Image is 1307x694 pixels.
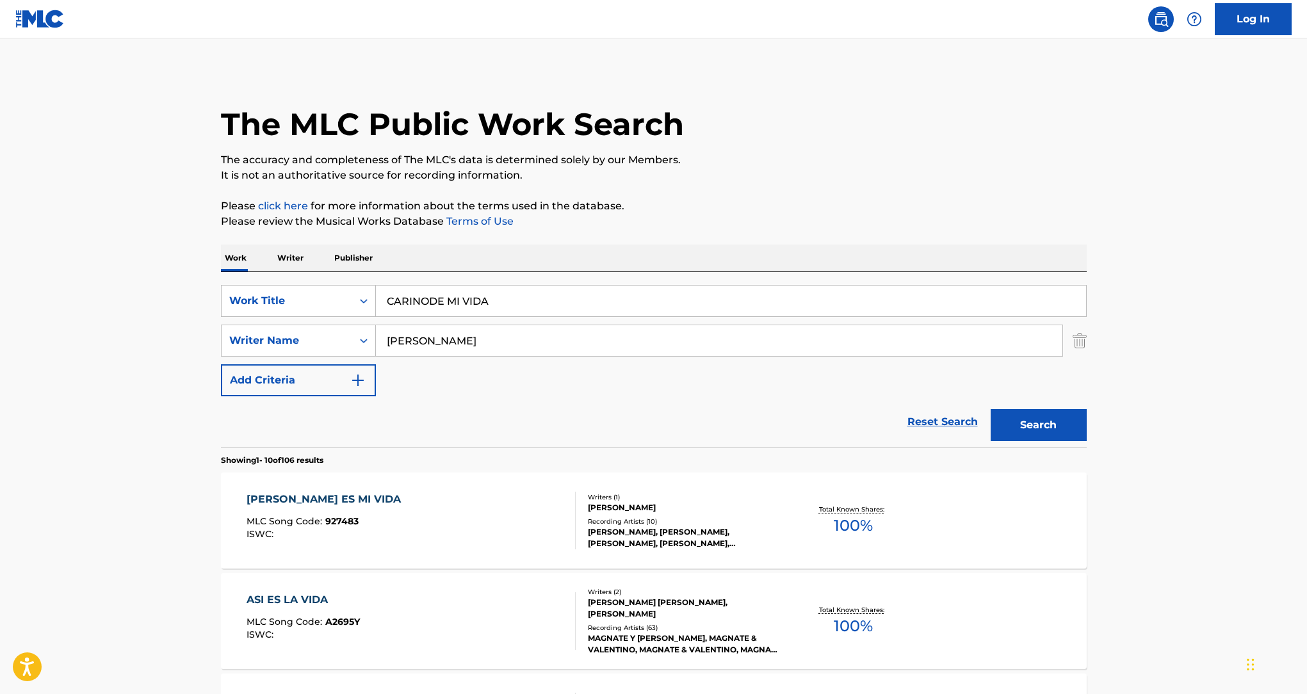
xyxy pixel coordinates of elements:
[1073,325,1087,357] img: Delete Criterion
[221,168,1087,183] p: It is not an authoritative source for recording information.
[247,515,325,527] span: MLC Song Code :
[1247,645,1254,684] div: Drag
[325,515,359,527] span: 927483
[588,492,781,502] div: Writers ( 1 )
[1215,3,1292,35] a: Log In
[229,333,345,348] div: Writer Name
[588,597,781,620] div: [PERSON_NAME] [PERSON_NAME], [PERSON_NAME]
[221,455,323,466] p: Showing 1 - 10 of 106 results
[247,528,277,540] span: ISWC :
[834,514,873,537] span: 100 %
[350,373,366,388] img: 9d2ae6d4665cec9f34b9.svg
[819,504,888,514] p: Total Known Shares:
[819,605,888,615] p: Total Known Shares:
[1181,6,1207,32] div: Help
[588,623,781,633] div: Recording Artists ( 63 )
[221,472,1087,569] a: [PERSON_NAME] ES MI VIDAMLC Song Code:927483ISWC:Writers (1)[PERSON_NAME]Recording Artists (10)[P...
[588,633,781,656] div: MAGNATE Y [PERSON_NAME], MAGNATE & VALENTINO, MAGNATE & VALENTINO, MAGNATE Y VALENTINO, MAGNATE Y...
[834,615,873,638] span: 100 %
[1153,12,1169,27] img: search
[330,245,377,271] p: Publisher
[1148,6,1174,32] a: Public Search
[588,526,781,549] div: [PERSON_NAME], [PERSON_NAME], [PERSON_NAME], [PERSON_NAME], [PERSON_NAME], [PERSON_NAME]
[444,215,514,227] a: Terms of Use
[229,293,345,309] div: Work Title
[221,105,684,143] h1: The MLC Public Work Search
[247,629,277,640] span: ISWC :
[1187,12,1202,27] img: help
[247,492,407,507] div: [PERSON_NAME] ES MI VIDA
[221,364,376,396] button: Add Criteria
[221,214,1087,229] p: Please review the Musical Works Database
[247,616,325,627] span: MLC Song Code :
[588,502,781,513] div: [PERSON_NAME]
[901,408,984,436] a: Reset Search
[258,200,308,212] a: click here
[221,285,1087,448] form: Search Form
[588,587,781,597] div: Writers ( 2 )
[221,198,1087,214] p: Please for more information about the terms used in the database.
[325,616,360,627] span: A2695Y
[221,152,1087,168] p: The accuracy and completeness of The MLC's data is determined solely by our Members.
[273,245,307,271] p: Writer
[221,245,250,271] p: Work
[1243,633,1307,694] iframe: Chat Widget
[588,517,781,526] div: Recording Artists ( 10 )
[991,409,1087,441] button: Search
[15,10,65,28] img: MLC Logo
[221,573,1087,669] a: ASI ES LA VIDAMLC Song Code:A2695YISWC:Writers (2)[PERSON_NAME] [PERSON_NAME], [PERSON_NAME]Recor...
[247,592,360,608] div: ASI ES LA VIDA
